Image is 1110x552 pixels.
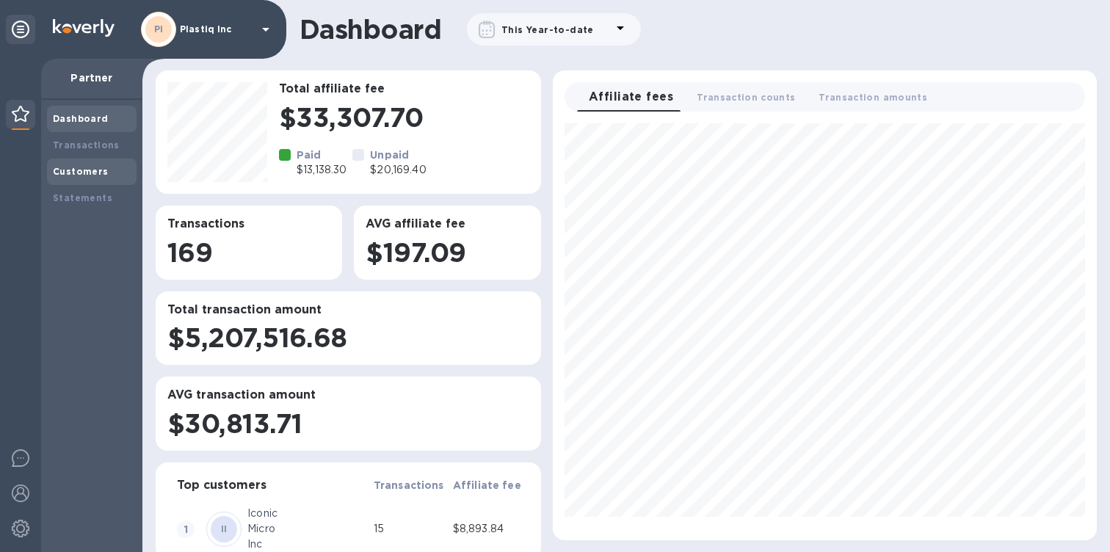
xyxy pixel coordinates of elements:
[370,162,426,178] p: $20,169.40
[247,521,368,537] div: Micro
[374,521,447,537] div: 15
[501,24,594,35] b: This Year-to-date
[370,148,426,162] p: Unpaid
[167,388,529,402] h3: AVG transaction amount
[374,476,444,494] span: Transactions
[589,87,673,107] span: Affiliate fees
[154,23,164,34] b: PI
[167,322,529,353] h1: $5,207,516.68
[247,537,368,552] div: Inc
[297,162,347,178] p: $13,138.30
[366,217,529,231] h3: AVG affiliate fee
[221,523,228,534] b: II
[53,166,109,177] b: Customers
[819,90,927,105] span: Transaction amounts
[12,106,29,122] img: Partner
[177,479,266,493] h3: Top customers
[53,113,109,124] b: Dashboard
[300,14,441,45] h1: Dashboard
[177,520,195,538] span: 1
[53,70,131,85] p: Partner
[279,82,529,96] h3: Total affiliate fee
[297,148,347,162] p: Paid
[453,479,521,491] b: Affiliate fee
[167,217,330,231] h3: Transactions
[53,192,112,203] b: Statements
[697,90,795,105] span: Transaction counts
[279,102,529,133] h1: $33,307.70
[453,521,526,537] div: $8,893.84
[374,479,444,491] b: Transactions
[167,408,529,439] h1: $30,813.71
[366,237,529,268] h1: $197.09
[180,24,253,34] p: Plastiq Inc
[453,476,521,494] span: Affiliate fee
[53,19,115,37] img: Logo
[247,506,368,521] div: Iconic
[167,237,330,268] h1: 169
[6,15,35,44] div: Unpin categories
[167,303,529,317] h3: Total transaction amount
[53,139,120,150] b: Transactions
